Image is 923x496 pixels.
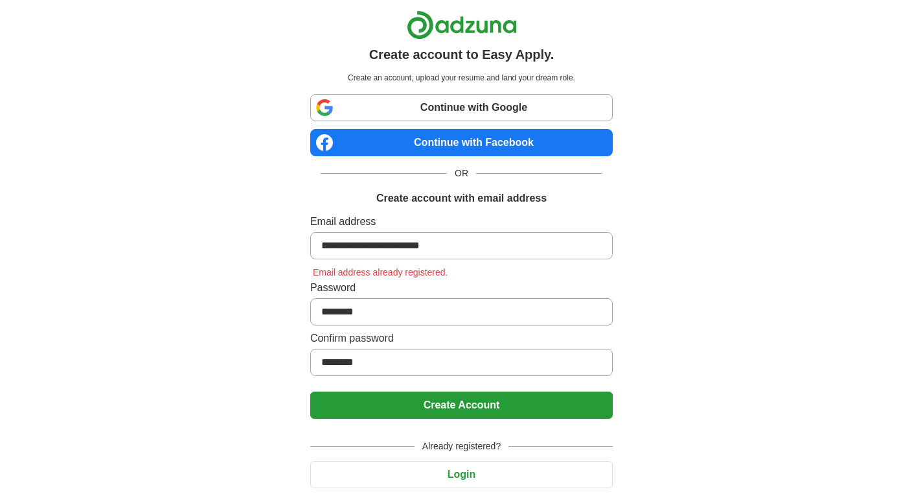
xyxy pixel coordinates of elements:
[310,392,613,419] button: Create Account
[310,129,613,156] a: Continue with Facebook
[313,72,610,84] p: Create an account, upload your resume and land your dream role.
[310,214,613,230] label: Email address
[310,94,613,121] a: Continue with Google
[310,280,613,296] label: Password
[415,440,508,453] span: Already registered?
[310,331,613,346] label: Confirm password
[369,45,554,64] h1: Create account to Easy Apply.
[310,461,613,488] button: Login
[310,267,451,278] span: Email address already registered.
[376,191,547,206] h1: Create account with email address
[447,167,476,180] span: OR
[407,10,517,40] img: Adzuna logo
[310,469,613,480] a: Login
